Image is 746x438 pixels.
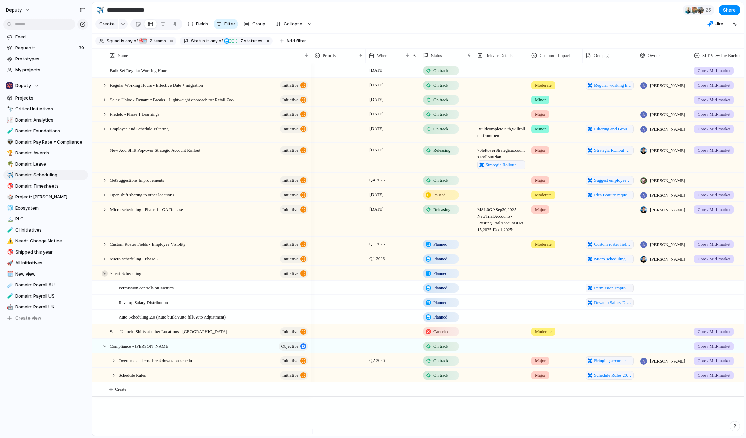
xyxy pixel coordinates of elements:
[586,298,634,307] a: Revamp Salary Distribution
[110,342,170,350] span: Compliance - [PERSON_NAME]
[698,192,730,198] span: Core / Mid-market
[3,137,88,147] a: 👽Domain: Pay Rate + Compliance
[15,304,86,310] span: Domain: Payroll UK
[586,191,634,199] a: Idea Feature request Shift sharing to other locations within the business
[486,161,523,168] span: Strategic Rollout Plan for Add Shift Popover
[139,38,144,44] div: 🎯
[224,21,235,27] span: Filter
[7,149,12,157] div: 🏆
[6,183,13,190] button: 🎯
[15,128,86,134] span: Domain: Foundations
[6,128,13,134] button: 🧪
[323,52,336,59] span: Priority
[15,82,31,89] span: Deputy
[15,216,86,222] span: PLC
[99,21,115,27] span: Create
[210,38,223,44] span: any of
[3,181,88,191] a: 🎯Domain: Timesheets
[6,293,13,300] button: 🧪
[3,43,88,53] a: Requests39
[223,37,264,45] button: 7 statuses
[6,216,13,222] button: 🏔️
[535,82,552,89] span: Moderate
[238,38,262,44] span: statuses
[650,126,685,133] span: [PERSON_NAME]
[594,192,632,198] span: Idea Feature request Shift sharing to other locations within the business
[368,191,385,199] span: [DATE]
[368,110,385,118] span: [DATE]
[7,303,12,311] div: 🤖
[650,192,685,199] span: [PERSON_NAME]
[282,176,298,185] span: initiative
[119,371,146,379] span: Schedule Rules
[3,236,88,246] div: ⚠️Needs Change Notice
[3,170,88,180] a: ✈️Domain: Scheduling
[535,372,546,379] span: Major
[3,126,88,136] a: 🧪Domain: Foundations
[119,313,226,321] span: Auto Scheduling 2.0 (Auto build/Auto fill/Auto Adjustment)
[485,52,513,59] span: Release Details
[138,37,167,45] button: 🎯🗓️2 teams
[3,65,88,75] a: My projects
[698,241,730,248] span: Core / Mid-market
[280,205,308,214] button: initiative
[3,214,88,224] a: 🏔️PLC
[433,256,447,262] span: Planned
[3,302,88,312] a: 🤖Domain: Payroll UK
[79,45,85,51] span: 39
[6,271,13,278] button: 🗓️
[282,240,298,249] span: initiative
[271,19,306,29] button: Collapse
[15,117,86,124] span: Domain: Analytics
[280,146,308,155] button: initiative
[535,206,546,213] span: Major
[284,21,302,27] span: Collapse
[280,125,308,133] button: initiative
[594,126,632,132] span: Filtering and Grouping on the schedule
[15,205,86,212] span: Ecosystem
[715,21,723,27] span: Jira
[7,160,12,168] div: 🌴
[7,116,12,124] div: 📈
[282,81,298,90] span: initiative
[586,255,634,263] a: Micro-scheduling Post GA Feature Development List
[110,110,159,118] span: Predelo - Phase 1 Learnings
[650,206,685,213] span: [PERSON_NAME]
[3,291,88,301] div: 🧪Domain: Payroll US
[3,115,88,125] div: 📈Domain: Analytics
[7,127,12,135] div: 🧪
[475,202,528,233] span: MS 1.0 GA Sep 30, 2025: - New Trial Accounts - Existing Trial Accounts Oct 15, 2025 - Dec 1, 2025...
[107,38,120,44] span: Squad
[433,126,448,132] span: On track
[15,150,86,156] span: Domain: Awards
[431,52,442,59] span: Status
[698,256,730,262] span: Core / Mid-market
[6,161,13,168] button: 🌴
[191,38,205,44] span: Status
[3,192,88,202] div: 🎲Project: [PERSON_NAME]
[6,150,13,156] button: 🏆
[535,111,546,118] span: Major
[3,148,88,158] a: 🏆Domain: Awards
[6,117,13,124] button: 📈
[3,258,88,268] div: 🚀All Initiatives
[6,205,13,212] button: 🧊
[110,125,169,132] span: Employee and Schedule Filtering
[368,81,385,89] span: [DATE]
[650,111,685,118] span: [PERSON_NAME]
[110,327,227,335] span: Sales Unlock: Shifts at other Locations - [GEOGRAPHIC_DATA]
[433,299,447,306] span: Planned
[280,81,308,90] button: initiative
[286,38,306,44] span: Add filter
[97,5,104,15] div: ✈️
[650,177,685,184] span: [PERSON_NAME]
[110,66,168,74] span: Bulk Set Regular Working Hours
[698,82,730,89] span: Core / Mid-market
[586,81,634,90] a: Regular working hours 2.0 pre-migration improvements
[698,126,730,132] span: Core / Mid-market
[594,372,632,379] span: Schedule Rules 2025 - Unified Rules Engine
[15,139,86,146] span: Domain: Pay Rate + Compliance
[280,240,308,249] button: initiative
[433,96,448,103] span: On track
